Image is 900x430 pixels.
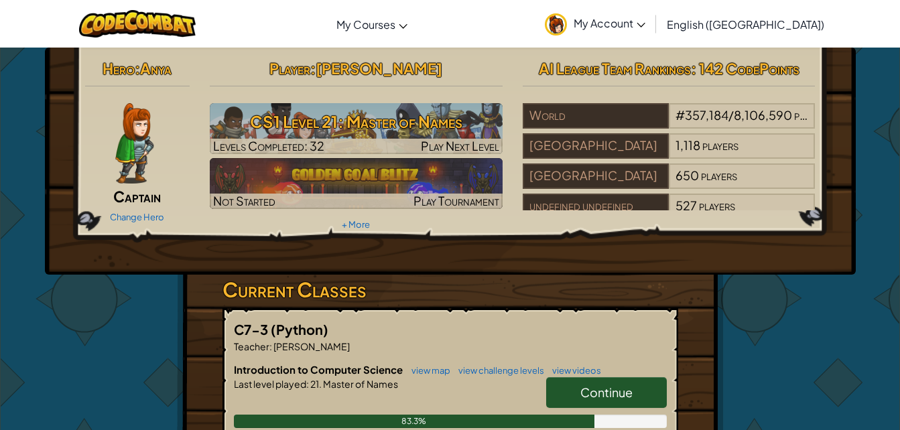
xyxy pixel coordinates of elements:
[222,275,678,305] h3: Current Classes
[234,340,269,352] span: Teacher
[699,198,735,213] span: players
[271,321,328,338] span: (Python)
[272,340,350,352] span: [PERSON_NAME]
[523,133,669,159] div: [GEOGRAPHIC_DATA]
[234,378,306,390] span: Last level played
[685,107,728,123] span: 357,184
[667,17,824,31] span: English ([GEOGRAPHIC_DATA])
[306,378,309,390] span: :
[523,116,816,131] a: World#357,184/8,106,590players
[523,163,669,189] div: [GEOGRAPHIC_DATA]
[269,340,272,352] span: :
[413,193,499,208] span: Play Tournament
[234,363,405,376] span: Introduction to Computer Science
[728,107,734,123] span: /
[676,198,697,213] span: 527
[523,206,816,222] a: undefined undefined527players
[342,219,370,230] a: + More
[322,378,398,390] span: Master of Names
[691,59,799,78] span: : 142 CodePoints
[574,16,645,30] span: My Account
[213,138,324,153] span: Levels Completed: 32
[676,137,700,153] span: 1,118
[210,106,503,137] h3: CS1 Level 21: Master of Names
[523,146,816,161] a: [GEOGRAPHIC_DATA]1,118players
[660,6,831,42] a: English ([GEOGRAPHIC_DATA])
[103,59,135,78] span: Hero
[210,103,503,154] img: CS1 Level 21: Master of Names
[140,59,172,78] span: Anya
[336,17,395,31] span: My Courses
[734,107,792,123] span: 8,106,590
[523,103,669,129] div: World
[676,167,699,183] span: 650
[234,321,271,338] span: C7-3
[452,365,544,376] a: view challenge levels
[676,107,685,123] span: #
[405,365,450,376] a: view map
[539,59,691,78] span: AI League Team Rankings
[309,378,322,390] span: 21.
[115,103,153,184] img: captain-pose.png
[135,59,140,78] span: :
[523,176,816,192] a: [GEOGRAPHIC_DATA]650players
[316,59,442,78] span: [PERSON_NAME]
[210,158,503,209] a: Not StartedPlay Tournament
[580,384,633,400] span: Continue
[545,365,601,376] a: view videos
[213,193,275,208] span: Not Started
[330,6,414,42] a: My Courses
[210,103,503,154] a: Play Next Level
[269,59,310,78] span: Player
[523,194,669,219] div: undefined undefined
[538,3,652,45] a: My Account
[79,10,196,38] img: CodeCombat logo
[702,137,738,153] span: players
[234,415,594,428] div: 83.3%
[701,167,737,183] span: players
[421,138,499,153] span: Play Next Level
[310,59,316,78] span: :
[210,158,503,209] img: Golden Goal
[545,13,567,35] img: avatar
[110,212,164,222] a: Change Hero
[794,107,830,123] span: players
[113,187,161,206] span: Captain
